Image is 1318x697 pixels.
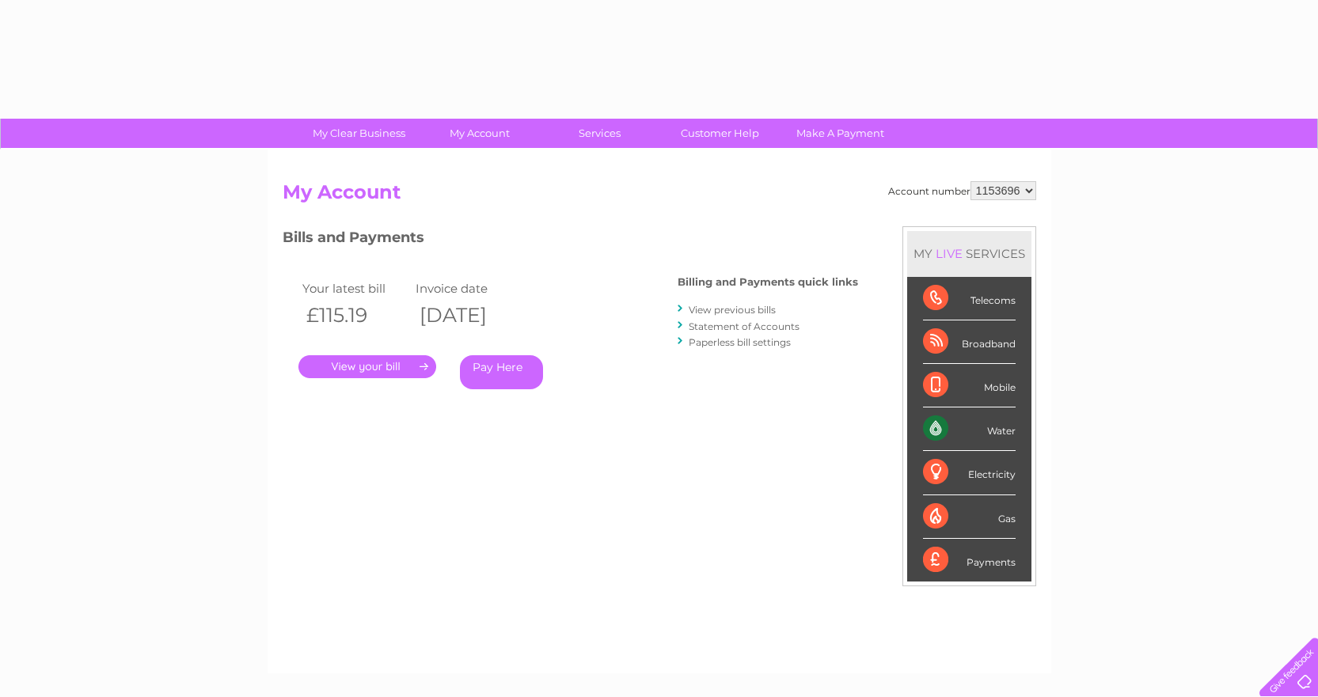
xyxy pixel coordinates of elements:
[689,304,776,316] a: View previous bills
[283,181,1036,211] h2: My Account
[923,277,1016,320] div: Telecoms
[689,336,791,348] a: Paperless bill settings
[298,278,412,299] td: Your latest bill
[298,355,436,378] a: .
[298,299,412,331] th: £115.19
[923,320,1016,364] div: Broadband
[923,495,1016,539] div: Gas
[678,276,858,288] h4: Billing and Payments quick links
[283,226,858,254] h3: Bills and Payments
[689,320,800,332] a: Statement of Accounts
[412,278,526,299] td: Invoice date
[923,451,1016,494] div: Electricity
[923,407,1016,451] div: Water
[534,119,665,148] a: Services
[775,119,906,148] a: Make A Payment
[655,119,785,148] a: Customer Help
[412,299,526,331] th: [DATE]
[932,246,966,261] div: LIVE
[460,355,543,389] a: Pay Here
[923,539,1016,581] div: Payments
[923,364,1016,407] div: Mobile
[907,231,1031,276] div: MY SERVICES
[294,119,424,148] a: My Clear Business
[888,181,1036,200] div: Account number
[414,119,545,148] a: My Account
